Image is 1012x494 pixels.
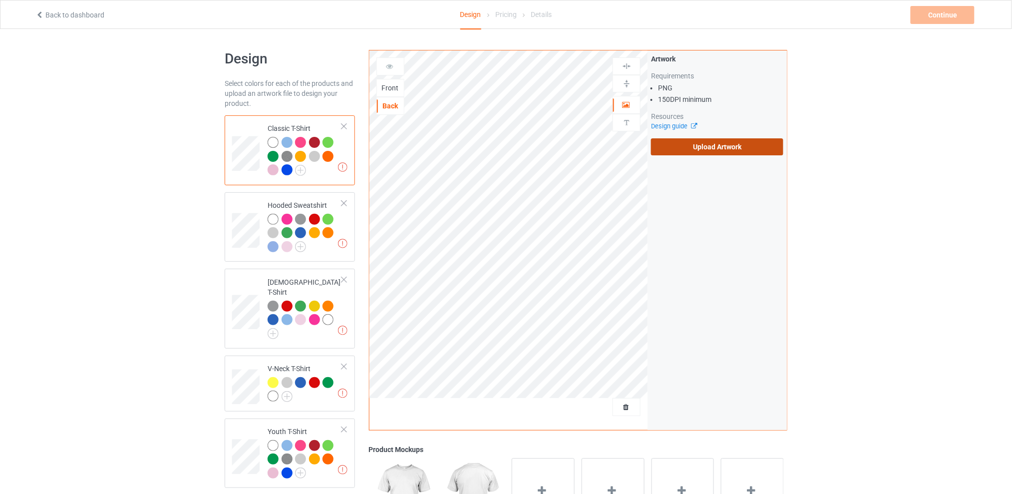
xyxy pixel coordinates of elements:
[622,61,632,71] img: svg%3E%0A
[377,83,404,93] div: Front
[338,465,347,475] img: exclamation icon
[282,391,293,402] img: svg+xml;base64,PD94bWwgdmVyc2lvbj0iMS4wIiBlbmNvZGluZz0iVVRGLTgiPz4KPHN2ZyB3aWR0aD0iMjJweCIgaGVpZ2...
[658,94,783,104] li: 150 DPI minimum
[622,118,632,127] img: svg%3E%0A
[658,83,783,93] li: PNG
[338,162,347,172] img: exclamation icon
[225,419,355,489] div: Youth T-Shirt
[225,356,355,412] div: V-Neck T-Shirt
[295,241,306,252] img: svg+xml;base64,PD94bWwgdmVyc2lvbj0iMS4wIiBlbmNvZGluZz0iVVRGLTgiPz4KPHN2ZyB3aWR0aD0iMjJweCIgaGVpZ2...
[338,239,347,248] img: exclamation icon
[460,0,481,29] div: Design
[268,364,342,401] div: V-Neck T-Shirt
[268,277,342,336] div: [DEMOGRAPHIC_DATA] T-Shirt
[268,200,342,252] div: Hooded Sweatshirt
[651,71,783,81] div: Requirements
[651,138,783,155] label: Upload Artwork
[622,79,632,88] img: svg%3E%0A
[225,50,355,68] h1: Design
[651,54,783,64] div: Artwork
[282,151,293,162] img: heather_texture.png
[225,78,355,108] div: Select colors for each of the products and upload an artwork file to design your product.
[338,326,347,335] img: exclamation icon
[268,427,342,478] div: Youth T-Shirt
[369,445,787,455] div: Product Mockups
[531,0,552,28] div: Details
[495,0,517,28] div: Pricing
[295,468,306,479] img: svg+xml;base64,PD94bWwgdmVyc2lvbj0iMS4wIiBlbmNvZGluZz0iVVRGLTgiPz4KPHN2ZyB3aWR0aD0iMjJweCIgaGVpZ2...
[282,454,293,465] img: heather_texture.png
[651,122,696,130] a: Design guide
[268,328,279,339] img: svg+xml;base64,PD94bWwgdmVyc2lvbj0iMS4wIiBlbmNvZGluZz0iVVRGLTgiPz4KPHN2ZyB3aWR0aD0iMjJweCIgaGVpZ2...
[338,389,347,398] img: exclamation icon
[225,269,355,348] div: [DEMOGRAPHIC_DATA] T-Shirt
[225,115,355,185] div: Classic T-Shirt
[225,192,355,262] div: Hooded Sweatshirt
[268,123,342,175] div: Classic T-Shirt
[35,11,104,19] a: Back to dashboard
[651,111,783,121] div: Resources
[377,101,404,111] div: Back
[295,165,306,176] img: svg+xml;base64,PD94bWwgdmVyc2lvbj0iMS4wIiBlbmNvZGluZz0iVVRGLTgiPz4KPHN2ZyB3aWR0aD0iMjJweCIgaGVpZ2...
